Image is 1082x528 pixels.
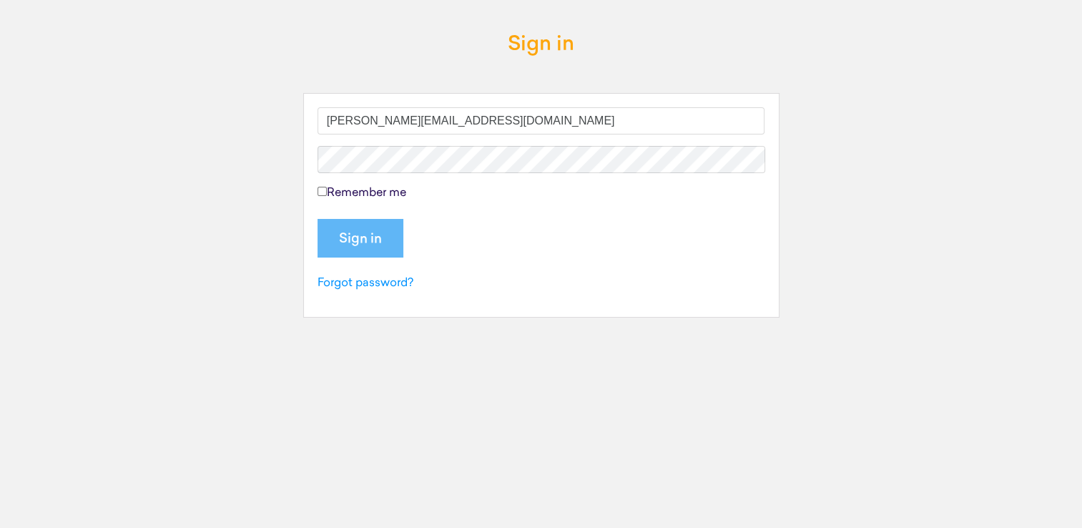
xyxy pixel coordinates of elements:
input: Email address [318,107,765,135]
input: Remember me [318,187,327,196]
label: Remember me [318,185,406,202]
input: Sign in [318,219,403,258]
a: Forgot password? [318,278,413,289]
h3: Sign in [508,34,574,57]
